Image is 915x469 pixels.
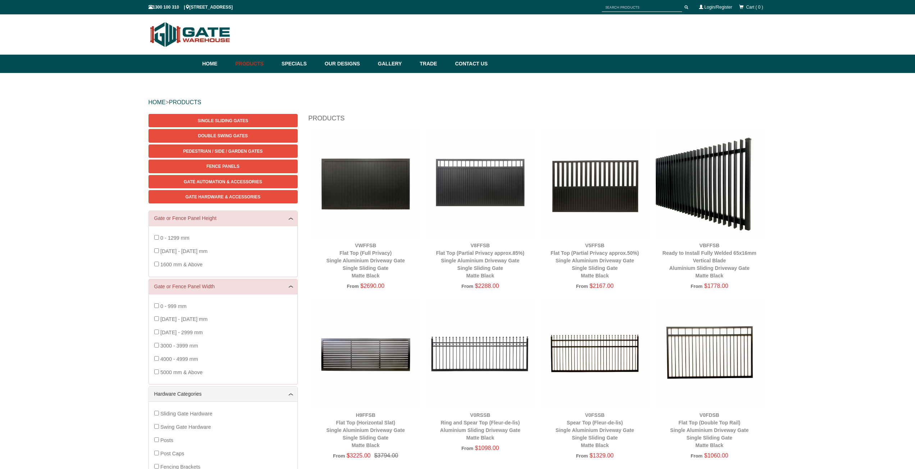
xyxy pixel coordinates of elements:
div: > [148,91,767,114]
a: Gate or Fence Panel Height [154,215,292,222]
a: Our Designs [321,55,374,73]
a: Fence Panels [148,160,298,173]
span: $2690.00 [360,283,384,289]
span: 0 - 1299 mm [160,235,189,241]
a: VWFFSBFlat Top (Full Privacy)Single Aluminium Driveway GateSingle Sliding GateMatte Black [326,243,405,279]
a: Contact Us [452,55,488,73]
a: PRODUCTS [169,99,201,105]
a: Login/Register [704,5,732,10]
img: V0RSSB - Ring and Spear Top (Fleur-de-lis) - Aluminium Sliding Driveway Gate - Matte Black - Gate... [426,300,534,407]
span: [DATE] - [DATE] mm [160,248,207,254]
img: V0FDSB - Flat Top (Double Top Rail) - Single Aluminium Driveway Gate - Single Sliding Gate - Matt... [656,300,763,407]
img: H9FFSB - Flat Top (Horizontal Slat) - Single Aluminium Driveway Gate - Single Sliding Gate - Matt... [312,300,420,407]
img: VBFFSB - Ready to Install Fully Welded 65x16mm Vertical Blade - Aluminium Sliding Driveway Gate -... [656,130,763,238]
span: $2288.00 [475,283,499,289]
a: Gate Automation & Accessories [148,175,298,188]
a: V0FDSBFlat Top (Double Top Rail)Single Aluminium Driveway GateSingle Sliding GateMatte Black [670,412,749,448]
span: 5000 mm & Above [160,369,203,375]
a: H9FFSBFlat Top (Horizontal Slat)Single Aluminium Driveway GateSingle Sliding GateMatte Black [326,412,405,448]
span: $1098.00 [475,445,499,451]
span: From [576,284,588,289]
a: V8FFSBFlat Top (Partial Privacy approx.85%)Single Aluminium Driveway GateSingle Sliding GateMatte... [436,243,525,279]
img: V5FFSB - Flat Top (Partial Privacy approx.50%) - Single Aluminium Driveway Gate - Single Sliding ... [541,130,649,238]
img: VWFFSB - Flat Top (Full Privacy) - Single Aluminium Driveway Gate - Single Sliding Gate - Matte B... [312,130,420,238]
a: Pedestrian / Side / Garden Gates [148,144,298,158]
span: 3000 - 3999 mm [160,343,198,349]
h1: Products [308,114,767,127]
span: Post Caps [160,451,184,456]
span: $2167.00 [590,283,614,289]
span: 0 - 999 mm [160,303,187,309]
span: $1778.00 [704,283,728,289]
span: Gate Hardware & Accessories [186,194,261,199]
span: From [461,284,473,289]
a: Specials [278,55,321,73]
span: $3225.00 [347,452,371,459]
span: From [347,284,359,289]
input: SEARCH PRODUCTS [602,3,682,12]
span: $1060.00 [704,452,728,459]
span: [DATE] - 2999 mm [160,330,203,335]
span: Sliding Gate Hardware [160,411,212,417]
span: From [691,453,703,459]
span: 4000 - 4999 mm [160,356,198,362]
a: V5FFSBFlat Top (Partial Privacy approx.50%)Single Aluminium Driveway GateSingle Sliding GateMatte... [551,243,639,279]
span: Fence Panels [206,164,239,169]
a: Trade [416,55,451,73]
span: [DATE] - [DATE] mm [160,316,207,322]
a: Single Sliding Gates [148,114,298,127]
span: Double Swing Gates [198,133,248,138]
span: 1300 100 310 | [STREET_ADDRESS] [148,5,233,10]
a: Hardware Categories [154,390,292,398]
span: From [576,453,588,459]
span: Swing Gate Hardware [160,424,211,430]
a: V0FSSBSpear Top (Fleur-de-lis)Single Aluminium Driveway GateSingle Sliding GateMatte Black [555,412,634,448]
span: From [333,453,345,459]
a: Home [202,55,232,73]
span: Cart ( 0 ) [746,5,763,10]
span: Pedestrian / Side / Garden Gates [183,149,262,154]
span: 1600 mm & Above [160,262,203,267]
span: $1329.00 [590,452,614,459]
span: From [461,446,473,451]
a: Products [232,55,278,73]
a: Gallery [374,55,416,73]
a: VBFFSBReady to Install Fully Welded 65x16mm Vertical BladeAluminium Sliding Driveway GateMatte Black [663,243,756,279]
img: Gate Warehouse [148,18,232,51]
span: Gate Automation & Accessories [184,179,262,184]
span: $3794.00 [371,452,398,459]
a: Gate or Fence Panel Width [154,283,292,290]
a: Gate Hardware & Accessories [148,190,298,203]
span: Single Sliding Gates [198,118,248,123]
a: V0RSSBRing and Spear Top (Fleur-de-lis)Aluminium Sliding Driveway GateMatte Black [440,412,520,441]
span: Posts [160,437,173,443]
a: Double Swing Gates [148,129,298,142]
img: V0FSSB - Spear Top (Fleur-de-lis) - Single Aluminium Driveway Gate - Single Sliding Gate - Matte ... [541,300,649,407]
a: HOME [148,99,166,105]
span: From [691,284,703,289]
img: V8FFSB - Flat Top (Partial Privacy approx.85%) - Single Aluminium Driveway Gate - Single Sliding ... [426,130,534,238]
